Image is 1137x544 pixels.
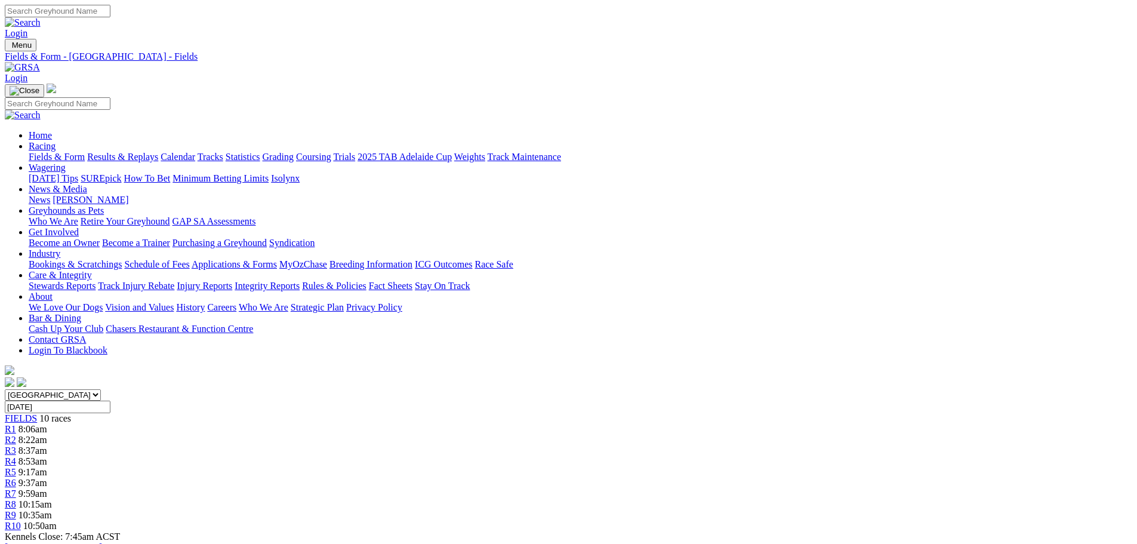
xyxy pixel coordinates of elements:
span: 9:17am [19,467,47,477]
a: Become an Owner [29,238,100,248]
a: How To Bet [124,173,171,183]
a: Fields & Form [29,152,85,162]
div: News & Media [29,195,1132,205]
a: R9 [5,510,16,520]
span: 10:15am [19,499,52,509]
img: logo-grsa-white.png [47,84,56,93]
span: R10 [5,521,21,531]
a: Privacy Policy [346,302,402,312]
a: Trials [333,152,355,162]
a: Who We Are [29,216,78,226]
a: Breeding Information [329,259,412,269]
a: MyOzChase [279,259,327,269]
a: SUREpick [81,173,121,183]
a: Who We Are [239,302,288,312]
a: [PERSON_NAME] [53,195,128,205]
div: About [29,302,1132,313]
img: facebook.svg [5,377,14,387]
a: R7 [5,488,16,499]
a: Tracks [198,152,223,162]
a: Track Maintenance [488,152,561,162]
a: Contact GRSA [29,334,86,345]
a: Racing [29,141,56,151]
a: Rules & Policies [302,281,366,291]
a: Care & Integrity [29,270,92,280]
a: Statistics [226,152,260,162]
span: 10:35am [19,510,52,520]
a: History [176,302,205,312]
a: Cash Up Your Club [29,324,103,334]
a: [DATE] Tips [29,173,78,183]
a: Integrity Reports [235,281,300,291]
a: Applications & Forms [192,259,277,269]
a: Bar & Dining [29,313,81,323]
span: 10:50am [23,521,57,531]
a: Fact Sheets [369,281,412,291]
input: Search [5,97,110,110]
a: FIELDS [5,413,37,423]
a: Fields & Form - [GEOGRAPHIC_DATA] - Fields [5,51,1132,62]
span: R4 [5,456,16,466]
span: 8:22am [19,435,47,445]
a: Minimum Betting Limits [172,173,269,183]
span: Menu [12,41,32,50]
a: Login [5,28,27,38]
a: Results & Replays [87,152,158,162]
a: Login [5,73,27,83]
img: Search [5,17,41,28]
a: About [29,291,53,302]
span: 9:59am [19,488,47,499]
a: GAP SA Assessments [172,216,256,226]
input: Search [5,5,110,17]
img: GRSA [5,62,40,73]
span: 8:37am [19,445,47,456]
a: R5 [5,467,16,477]
a: Industry [29,248,60,259]
a: News [29,195,50,205]
a: Weights [454,152,485,162]
a: Login To Blackbook [29,345,107,355]
a: Calendar [161,152,195,162]
a: R2 [5,435,16,445]
a: Vision and Values [105,302,174,312]
a: Bookings & Scratchings [29,259,122,269]
a: Get Involved [29,227,79,237]
a: R8 [5,499,16,509]
a: R1 [5,424,16,434]
a: Home [29,130,52,140]
a: Greyhounds as Pets [29,205,104,216]
img: twitter.svg [17,377,26,387]
input: Select date [5,401,110,413]
a: Injury Reports [177,281,232,291]
button: Toggle navigation [5,39,36,51]
a: We Love Our Dogs [29,302,103,312]
a: 2025 TAB Adelaide Cup [358,152,452,162]
span: 8:06am [19,424,47,434]
div: Care & Integrity [29,281,1132,291]
a: Stay On Track [415,281,470,291]
div: Industry [29,259,1132,270]
a: Isolynx [271,173,300,183]
img: Close [10,86,39,96]
a: Coursing [296,152,331,162]
span: R3 [5,445,16,456]
a: R6 [5,478,16,488]
a: Race Safe [474,259,513,269]
a: Strategic Plan [291,302,344,312]
div: Get Involved [29,238,1132,248]
a: Syndication [269,238,315,248]
span: 10 races [39,413,71,423]
div: Bar & Dining [29,324,1132,334]
a: Purchasing a Greyhound [172,238,267,248]
a: Wagering [29,162,66,173]
div: Greyhounds as Pets [29,216,1132,227]
span: 8:53am [19,456,47,466]
a: Retire Your Greyhound [81,216,170,226]
a: Track Injury Rebate [98,281,174,291]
